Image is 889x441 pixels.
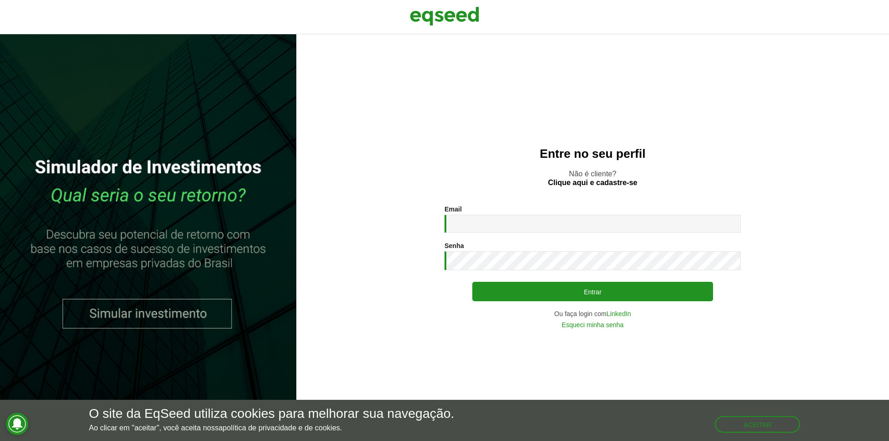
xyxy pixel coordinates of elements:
a: LinkedIn [607,311,631,317]
label: Senha [444,242,464,249]
a: Clique aqui e cadastre-se [548,179,638,186]
button: Entrar [472,282,713,301]
p: Não é cliente? [315,169,870,187]
div: Ou faça login com [444,311,741,317]
h5: O site da EqSeed utiliza cookies para melhorar sua navegação. [89,407,454,421]
a: Esqueci minha senha [562,322,624,328]
img: EqSeed Logo [410,5,479,28]
label: Email [444,206,462,212]
h2: Entre no seu perfil [315,147,870,161]
p: Ao clicar em "aceitar", você aceita nossa . [89,423,454,432]
a: política de privacidade e de cookies [223,424,340,432]
button: Aceitar [715,416,800,433]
